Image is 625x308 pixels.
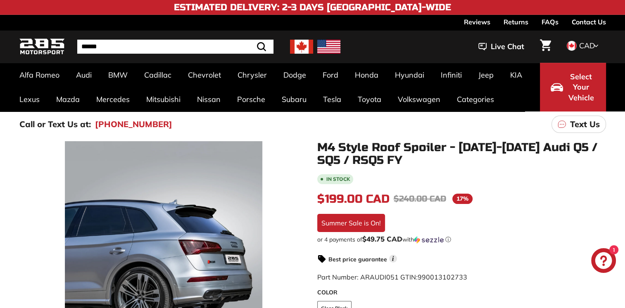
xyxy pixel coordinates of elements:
[315,87,349,111] a: Tesla
[452,194,473,204] span: 17%
[189,87,229,111] a: Nissan
[589,248,618,275] inbox-online-store-chat: Shopify online store chat
[570,118,600,130] p: Text Us
[100,63,136,87] a: BMW
[468,36,535,57] button: Live Chat
[77,40,273,54] input: Search
[180,63,229,87] a: Chevrolet
[317,273,467,281] span: Part Number: ARAUDI051 GTIN:
[317,214,385,232] div: Summer Sale is On!
[470,63,502,87] a: Jeep
[174,2,451,12] h4: Estimated Delivery: 2-3 Days [GEOGRAPHIC_DATA]-Wide
[88,87,138,111] a: Mercedes
[572,15,606,29] a: Contact Us
[314,63,347,87] a: Ford
[387,63,433,87] a: Hyundai
[504,15,528,29] a: Returns
[394,194,446,204] span: $240.00 CAD
[317,192,390,206] span: $199.00 CAD
[326,177,350,182] b: In stock
[328,256,387,263] strong: Best price guarantee
[362,235,402,243] span: $49.75 CAD
[19,37,65,57] img: Logo_285_Motorsport_areodynamics_components
[273,87,315,111] a: Subaru
[502,63,530,87] a: KIA
[11,63,68,87] a: Alfa Romeo
[449,87,502,111] a: Categories
[567,71,595,103] span: Select Your Vehicle
[229,87,273,111] a: Porsche
[347,63,387,87] a: Honda
[229,63,275,87] a: Chrysler
[389,255,397,263] span: i
[136,63,180,87] a: Cadillac
[68,63,100,87] a: Audi
[48,87,88,111] a: Mazda
[317,288,606,297] label: COLOR
[414,236,444,244] img: Sezzle
[542,15,558,29] a: FAQs
[19,118,91,130] p: Call or Text Us at:
[95,118,172,130] a: [PHONE_NUMBER]
[464,15,490,29] a: Reviews
[317,235,606,244] div: or 4 payments of$49.75 CADwithSezzle Click to learn more about Sezzle
[491,41,524,52] span: Live Chat
[535,33,556,61] a: Cart
[349,87,390,111] a: Toyota
[275,63,314,87] a: Dodge
[317,235,606,244] div: or 4 payments of with
[579,41,595,50] span: CAD
[317,141,606,167] h1: M4 Style Roof Spoiler - [DATE]-[DATE] Audi Q5 / SQ5 / RSQ5 FY
[540,63,606,111] button: Select Your Vehicle
[138,87,189,111] a: Mitsubishi
[11,87,48,111] a: Lexus
[433,63,470,87] a: Infiniti
[390,87,449,111] a: Volkswagen
[551,116,606,133] a: Text Us
[418,273,467,281] span: 990013102733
